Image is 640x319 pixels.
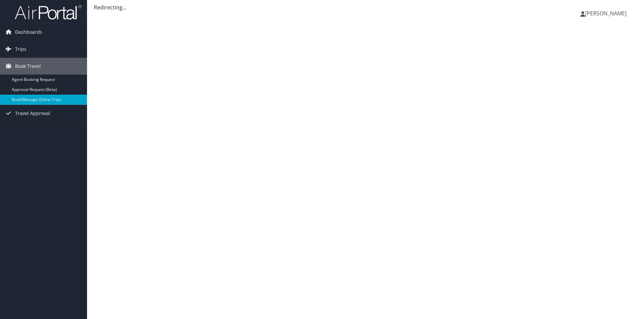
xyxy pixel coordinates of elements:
[585,10,627,17] span: [PERSON_NAME]
[94,3,633,11] div: Redirecting...
[15,4,82,20] img: airportal-logo.png
[15,58,41,75] span: Book Travel
[15,24,42,40] span: Dashboards
[15,41,26,58] span: Trips
[15,105,50,122] span: Travel Approval
[580,3,633,23] a: [PERSON_NAME]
